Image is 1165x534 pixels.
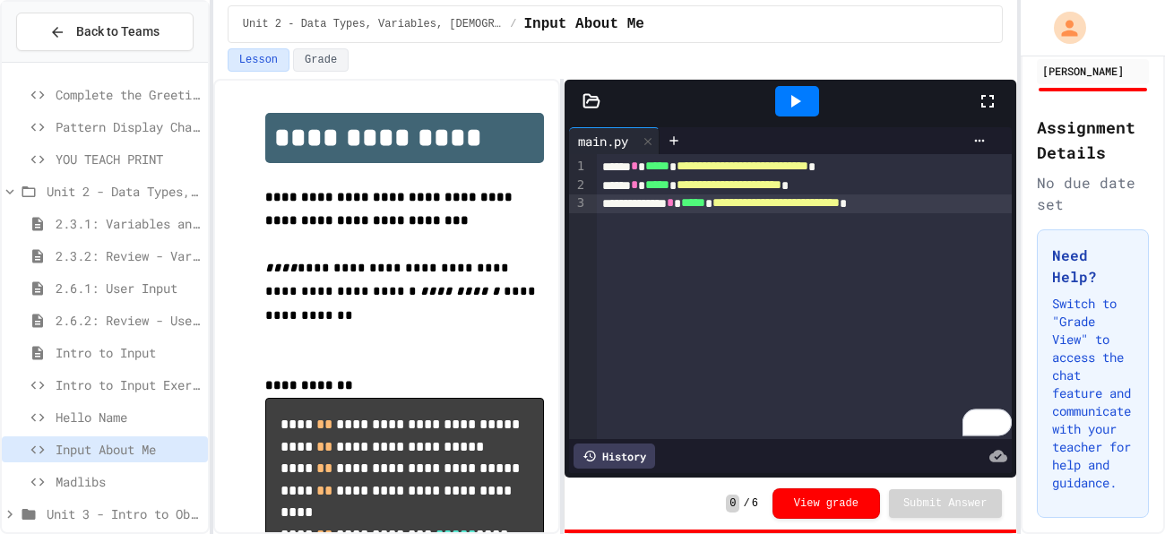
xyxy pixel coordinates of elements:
span: / [743,496,749,511]
span: Complete the Greeting [56,85,201,104]
div: 3 [569,194,587,213]
span: 2.3.2: Review - Variables and Data Types [56,246,201,265]
span: Madlibs [56,472,201,491]
button: Back to Teams [16,13,194,51]
div: 1 [569,158,587,177]
span: Hello Name [56,408,201,426]
h3: Need Help? [1052,245,1135,288]
span: Intro to Input [56,343,201,362]
div: No due date set [1037,172,1150,215]
span: 0 [726,495,739,512]
div: main.py [569,132,637,151]
span: / [510,17,516,31]
div: [PERSON_NAME] [1042,63,1144,79]
span: Pattern Display Challenge [56,117,201,136]
div: 2 [569,177,587,195]
span: Input About Me [523,13,643,35]
button: Grade [293,48,349,72]
span: 6 [752,496,758,511]
span: Unit 2 - Data Types, Variables, [DEMOGRAPHIC_DATA] [47,182,201,201]
span: Unit 2 - Data Types, Variables, [DEMOGRAPHIC_DATA] [243,17,503,31]
span: YOU TEACH PRINT [56,150,201,168]
span: Input About Me [56,440,201,459]
button: Submit Answer [889,489,1002,518]
span: 2.3.1: Variables and Data Types [56,214,201,233]
span: Intro to Input Exercise [56,375,201,394]
span: 2.6.2: Review - User Input [56,311,201,330]
span: Submit Answer [903,496,988,511]
div: My Account [1035,7,1091,48]
div: History [574,444,655,469]
h2: Assignment Details [1037,115,1150,165]
p: Switch to "Grade View" to access the chat feature and communicate with your teacher for help and ... [1052,295,1135,492]
button: View grade [772,488,880,519]
div: main.py [569,127,660,154]
div: To enrich screen reader interactions, please activate Accessibility in Grammarly extension settings [597,154,1012,439]
span: 2.6.1: User Input [56,279,201,297]
button: Lesson [228,48,289,72]
span: Back to Teams [76,22,160,41]
span: Unit 3 - Intro to Objects [47,504,201,523]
